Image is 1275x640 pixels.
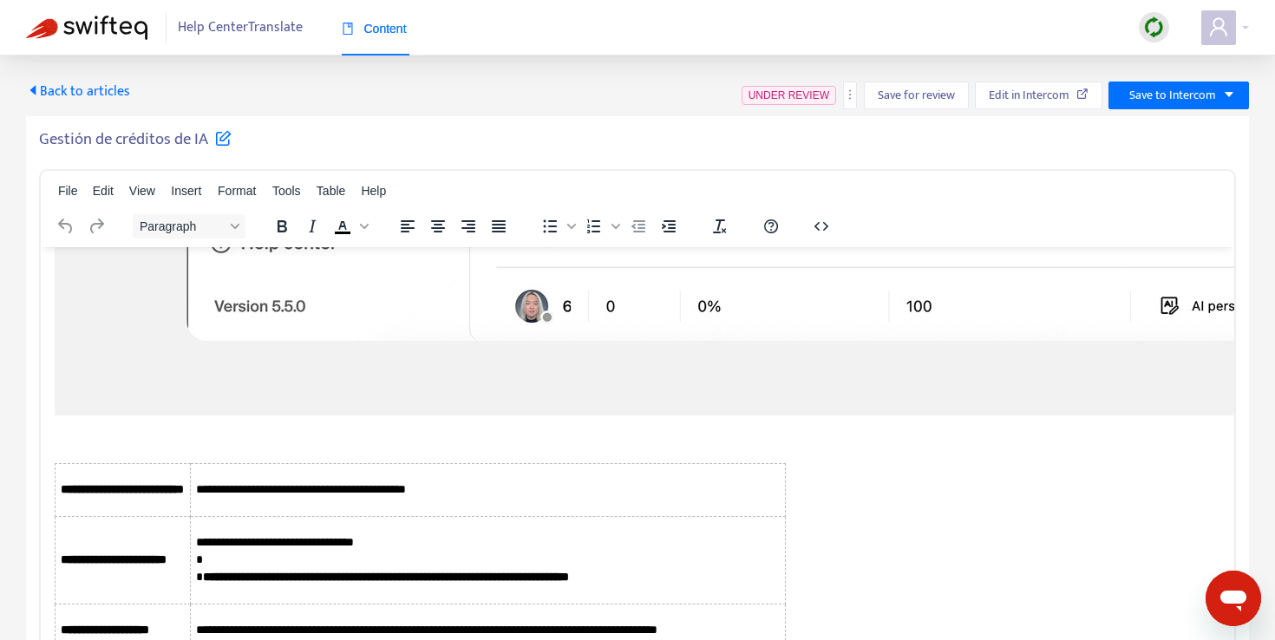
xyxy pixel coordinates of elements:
span: book [342,23,354,35]
span: Save for review [878,86,955,105]
span: caret-left [26,83,40,97]
span: Tools [272,184,301,198]
span: Edit in Intercom [989,86,1069,105]
div: Numbered list [579,214,623,238]
span: Paragraph [140,219,225,233]
span: Help [361,184,386,198]
button: Align right [454,214,483,238]
span: Insert [171,184,201,198]
span: View [129,184,155,198]
div: Text color Black [328,214,371,238]
span: Save to Intercom [1129,86,1216,105]
button: Undo [51,214,81,238]
img: sync.dc5367851b00ba804db3.png [1143,16,1165,38]
span: File [58,184,78,198]
iframe: Button to launch messaging window [1206,571,1261,626]
button: more [843,82,857,109]
h5: Gestión de créditos de IA [39,129,232,150]
button: Help [756,214,786,238]
button: Bold [267,214,297,238]
button: Save to Intercomcaret-down [1108,82,1249,109]
span: UNDER REVIEW [749,89,829,101]
span: Format [218,184,256,198]
button: Justify [484,214,513,238]
span: user [1208,16,1229,37]
button: Save for review [864,82,969,109]
span: more [844,88,856,101]
span: Back to articles [26,80,130,103]
span: Table [317,184,345,198]
span: caret-down [1223,88,1235,101]
img: Swifteq [26,16,147,40]
button: Align left [393,214,422,238]
button: Italic [297,214,327,238]
button: Decrease indent [624,214,653,238]
button: Increase indent [654,214,683,238]
button: Edit in Intercom [975,82,1102,109]
div: Bullet list [535,214,579,238]
button: Redo [82,214,111,238]
span: Help Center Translate [178,11,303,44]
span: Edit [93,184,114,198]
button: Align center [423,214,453,238]
span: Content [342,22,407,36]
button: Block Paragraph [133,214,245,238]
button: Clear formatting [705,214,735,238]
